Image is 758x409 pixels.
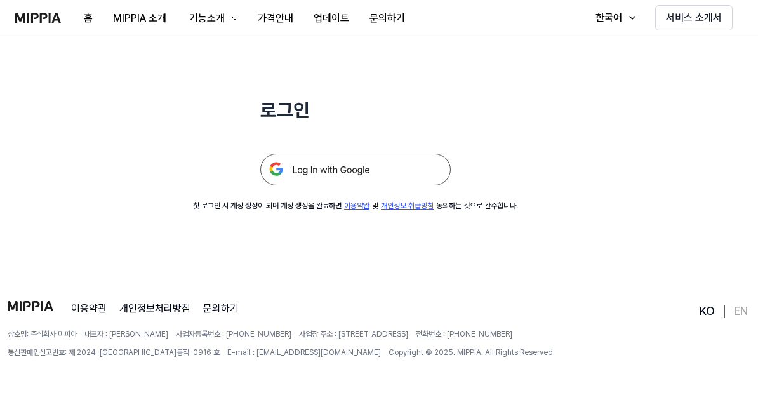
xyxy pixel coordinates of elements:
[103,6,176,31] button: MIPPIA 소개
[299,329,408,340] span: 사업장 주소 : [STREET_ADDRESS]
[359,6,415,31] button: 문의하기
[303,1,359,36] a: 업데이트
[8,347,220,358] span: 통신판매업신고번호: 제 2024-[GEOGRAPHIC_DATA]동작-0916 호
[389,347,553,358] span: Copyright © 2025. MIPPIA. All Rights Reserved
[187,11,227,26] div: 기능소개
[176,329,291,340] span: 사업자등록번호 : [PHONE_NUMBER]
[344,201,369,210] a: 이용약관
[593,10,625,25] div: 한국어
[700,304,715,319] a: KO
[303,6,359,31] button: 업데이트
[176,6,248,31] button: 기능소개
[381,201,434,210] a: 개인정보 취급방침
[193,201,518,211] div: 첫 로그인 시 계정 생성이 되며 계정 생성을 완료하면 및 동의하는 것으로 간주합니다.
[71,301,107,316] a: 이용약관
[260,97,451,123] h1: 로그인
[203,301,239,316] a: 문의하기
[74,6,103,31] button: 홈
[583,5,645,30] button: 한국어
[8,329,77,340] span: 상호명: 주식회사 미피아
[8,301,53,311] img: logo
[248,6,303,31] button: 가격안내
[655,5,733,30] button: 서비스 소개서
[260,154,451,185] img: 구글 로그인 버튼
[84,329,168,340] span: 대표자 : [PERSON_NAME]
[119,301,190,316] a: 개인정보처리방침
[15,13,61,23] img: logo
[227,347,381,358] span: E-mail : [EMAIL_ADDRESS][DOMAIN_NAME]
[734,304,748,319] a: EN
[416,329,512,340] span: 전화번호 : [PHONE_NUMBER]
